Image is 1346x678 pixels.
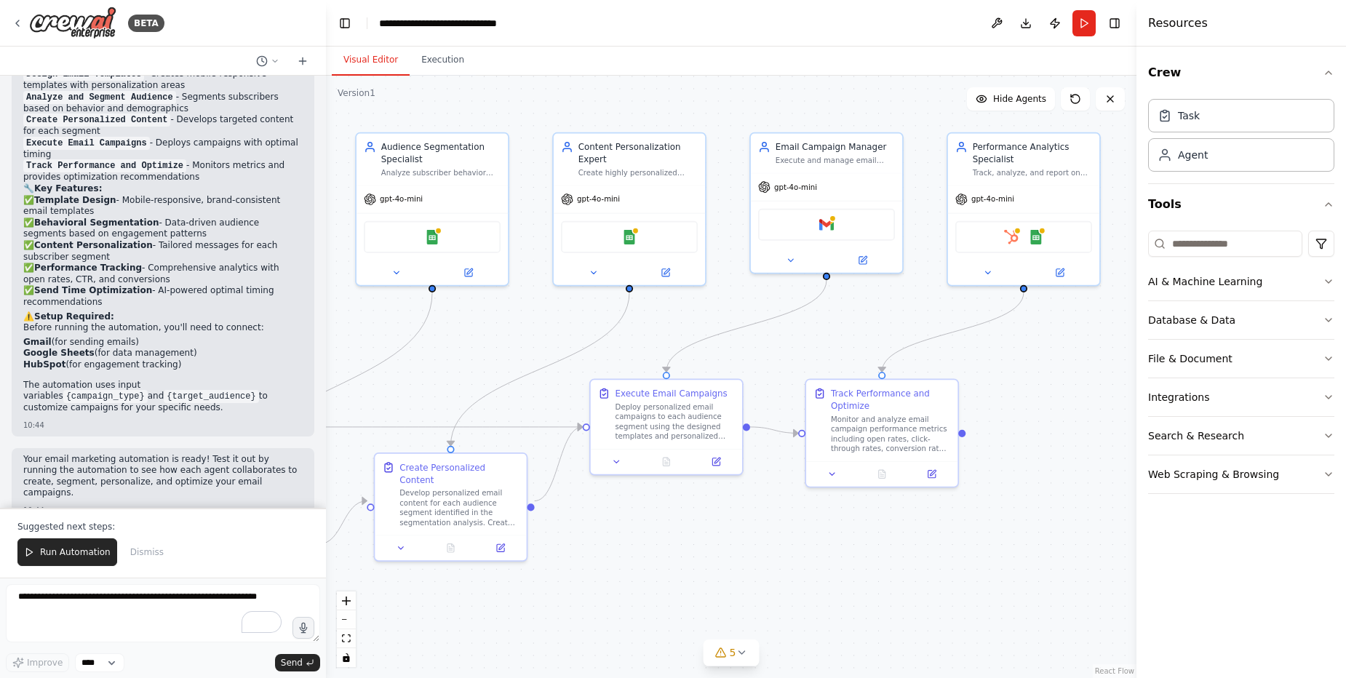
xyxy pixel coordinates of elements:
p: Your email marketing automation is ready! Test it out by running the automation to see how each a... [23,454,303,499]
div: Monitor and analyze email campaign performance metrics including open rates, click-through rates,... [831,415,950,454]
button: Click to speak your automation idea [292,617,314,639]
div: Audience Segmentation SpecialistAnalyze subscriber behavior data and create targeted audience seg... [355,132,509,287]
strong: Google Sheets [23,348,95,358]
img: Logo [29,7,116,39]
div: Track, analyze, and report on email campaign performance metrics including open rates, click-thro... [973,168,1092,178]
div: AI & Machine Learning [1148,274,1262,289]
img: Google Sheets [622,230,637,244]
button: Crew [1148,52,1334,93]
div: Create Personalized Content [399,461,519,486]
div: Performance Analytics SpecialistTrack, analyze, and report on email campaign performance metrics ... [947,132,1101,287]
p: Before running the automation, you'll need to connect: [23,322,303,334]
button: Hide right sidebar [1104,13,1125,33]
div: Deploy personalized email campaigns to each audience segment using the designed templates and per... [616,402,735,442]
code: Create Personalized Content [23,113,170,127]
button: Hide Agents [967,87,1055,111]
button: Tools [1148,184,1334,225]
g: Edge from b0b943ac-cef6-42df-a895-c4c6e4b65d6d to a3afd494-6660-4624-b86a-34d6961ce93f [445,292,635,446]
div: Develop personalized email content for each audience segment identified in the segmentation analy... [399,488,519,527]
button: Open in side panel [631,266,701,280]
p: Suggested next steps: [17,521,308,533]
button: Dismiss [123,538,171,566]
code: {target_audience} [164,390,258,403]
g: Edge from 4ba1c4a5-ec0a-4a69-b330-dc01735267cf to ca16e70f-64df-479e-be8c-a6beacc184ed [229,292,439,483]
code: Execute Email Campaigns [23,137,150,150]
div: Tools [1148,225,1334,506]
div: Agent [1178,148,1208,162]
img: Gmail [819,218,834,232]
strong: Performance Tracking [34,263,142,273]
button: Execution [410,45,476,76]
div: Execute Email Campaigns [616,387,728,399]
button: Improve [6,653,69,672]
button: Open in side panel [910,467,952,482]
div: Search & Research [1148,428,1244,443]
li: (for engagement tracking) [23,359,303,371]
span: Run Automation [40,546,111,558]
span: gpt-4o-mini [971,194,1014,204]
button: No output available [425,541,477,555]
g: Edge from 25004201-ce09-4c39-ab3f-7845b4051bf6 to 4984f86e-c76b-428d-a8f4-1e684d37dcd0 [750,420,798,439]
span: gpt-4o-mini [577,194,620,204]
button: Integrations [1148,378,1334,416]
div: Task [1178,108,1200,123]
li: - Segments subscribers based on behavior and demographics [23,92,303,115]
button: Open in side panel [695,455,737,469]
div: Crew [1148,93,1334,183]
code: {campaign_type} [63,390,148,403]
button: Open in side panel [479,541,522,555]
g: Edge from 065876d0-a895-4fe4-a64c-982b9726e277 to 25004201-ce09-4c39-ab3f-7845b4051bf6 [660,280,832,372]
div: Version 1 [338,87,375,99]
div: Track Performance and OptimizeMonitor and analyze email campaign performance metrics including op... [805,378,959,487]
img: Google Sheets [425,230,439,244]
span: gpt-4o-mini [774,182,817,192]
button: fit view [337,629,356,648]
span: Hide Agents [993,93,1046,105]
div: Execute Email CampaignsDeploy personalized email campaigns to each audience segment using the des... [589,378,744,475]
div: Content Personalization Expert [578,141,698,166]
div: Analyze subscriber behavior data and create targeted audience segments for {campaign_type} campai... [381,168,501,178]
li: (for sending emails) [23,337,303,348]
div: Execute and manage email campaigns for {campaign_type}, coordinating template deployment, content... [776,156,895,166]
button: Web Scraping & Browsing [1148,455,1334,493]
button: Database & Data [1148,301,1334,339]
button: No output available [640,455,693,469]
a: React Flow attribution [1095,667,1134,675]
div: Email Campaign ManagerExecute and manage email campaigns for {campaign_type}, coordinating templa... [749,132,904,274]
h4: Resources [1148,15,1208,32]
g: Edge from ca16e70f-64df-479e-be8c-a6beacc184ed to a3afd494-6660-4624-b86a-34d6961ce93f [319,495,367,550]
code: Track Performance and Optimize [23,159,186,172]
strong: Key Features: [34,183,102,194]
h2: ⚠️ [23,311,303,323]
h2: 🔧 [23,183,303,195]
button: No output available [856,467,908,482]
div: BETA [128,15,164,32]
nav: breadcrumb [379,16,543,31]
span: Send [281,657,303,669]
button: Hide left sidebar [335,13,355,33]
div: Performance Analytics Specialist [973,141,1092,166]
strong: HubSpot [23,359,65,370]
g: Edge from 01f23ad9-1c9c-4d26-bfa0-ea37d173b2a8 to 4984f86e-c76b-428d-a8f4-1e684d37dcd0 [876,292,1030,372]
img: HubSpot [1004,230,1019,244]
button: AI & Machine Learning [1148,263,1334,300]
div: Audience Segmentation Specialist [381,141,501,166]
span: gpt-4o-mini [380,194,423,204]
span: 5 [730,645,736,660]
p: ✅ - Mobile-responsive, brand-consistent email templates ✅ - Data-driven audience segments based o... [23,195,303,308]
button: Open in side panel [828,253,898,268]
button: zoom in [337,591,356,610]
strong: Send Time Optimization [34,285,152,295]
button: Visual Editor [332,45,410,76]
g: Edge from 920d5cf7-d81d-4fb3-9fee-fc4f34430c06 to 25004201-ce09-4c39-ab3f-7845b4051bf6 [319,420,582,433]
div: Content Personalization ExpertCreate highly personalized email content for each subscriber segmen... [552,132,706,287]
div: Create highly personalized email content for each subscriber segment identified for {campaign_typ... [578,168,698,178]
div: Integrations [1148,390,1209,404]
button: Send [275,654,320,671]
strong: Gmail [23,337,52,347]
div: 10:44 [23,505,303,516]
textarea: To enrich screen reader interactions, please activate Accessibility in Grammarly extension settings [6,584,320,642]
button: Open in side panel [1025,266,1095,280]
img: Google Sheets [1029,230,1043,244]
div: Web Scraping & Browsing [1148,467,1279,482]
